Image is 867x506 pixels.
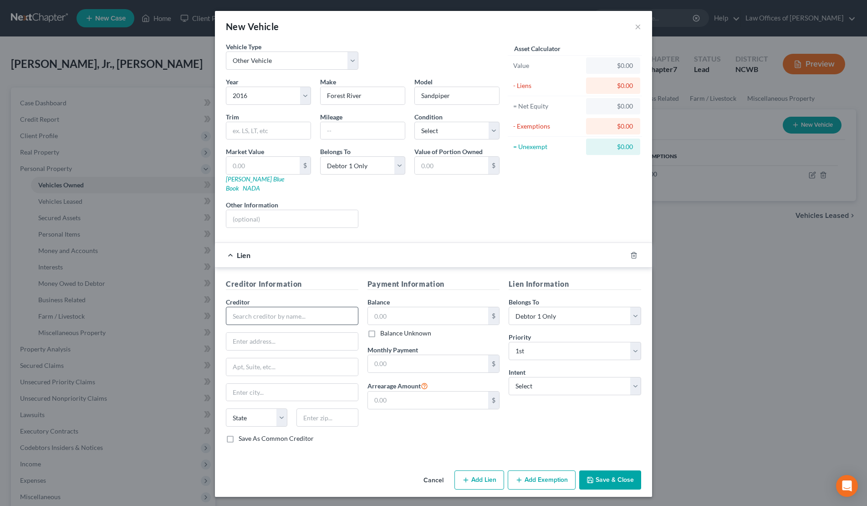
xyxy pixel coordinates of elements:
[579,470,641,490] button: Save & Close
[488,307,499,325] div: $
[509,367,525,377] label: Intent
[226,279,358,290] h5: Creditor Information
[226,358,358,376] input: Apt, Suite, etc...
[226,42,261,52] label: Vehicle Type
[635,21,641,32] button: ×
[593,142,633,151] div: $0.00
[416,471,451,490] button: Cancel
[488,157,499,174] div: $
[226,298,250,306] span: Creditor
[414,147,483,156] label: Value of Portion Owned
[368,307,489,325] input: 0.00
[367,380,428,391] label: Arrearage Amount
[320,78,336,86] span: Make
[380,329,431,338] label: Balance Unknown
[593,81,633,90] div: $0.00
[226,307,358,325] input: Search creditor by name...
[226,333,358,350] input: Enter address...
[226,175,284,192] a: [PERSON_NAME] Blue Book
[368,355,489,372] input: 0.00
[509,279,641,290] h5: Lien Information
[367,345,418,355] label: Monthly Payment
[836,475,858,497] div: Open Intercom Messenger
[414,77,433,87] label: Model
[513,102,582,111] div: = Net Equity
[488,355,499,372] div: $
[320,148,351,155] span: Belongs To
[226,20,279,33] div: New Vehicle
[296,408,358,427] input: Enter zip...
[593,122,633,131] div: $0.00
[509,333,531,341] span: Priority
[513,122,582,131] div: - Exemptions
[454,470,504,490] button: Add Lien
[367,297,390,307] label: Balance
[243,184,260,192] a: NADA
[226,77,239,87] label: Year
[513,61,582,70] div: Value
[321,87,405,104] input: ex. Nissan
[320,112,342,122] label: Mileage
[513,81,582,90] div: - Liens
[514,44,561,53] label: Asset Calculator
[367,279,500,290] h5: Payment Information
[237,251,250,259] span: Lien
[593,102,633,111] div: $0.00
[300,157,311,174] div: $
[509,298,539,306] span: Belongs To
[321,122,405,139] input: --
[593,61,633,70] div: $0.00
[226,112,239,122] label: Trim
[226,200,278,210] label: Other Information
[226,157,300,174] input: 0.00
[239,434,314,443] label: Save As Common Creditor
[513,142,582,151] div: = Unexempt
[226,147,264,156] label: Market Value
[226,210,358,227] input: (optional)
[226,122,311,139] input: ex. LS, LT, etc
[488,392,499,409] div: $
[415,157,488,174] input: 0.00
[368,392,489,409] input: 0.00
[508,470,576,490] button: Add Exemption
[226,384,358,401] input: Enter city...
[414,112,443,122] label: Condition
[415,87,499,104] input: ex. Altima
